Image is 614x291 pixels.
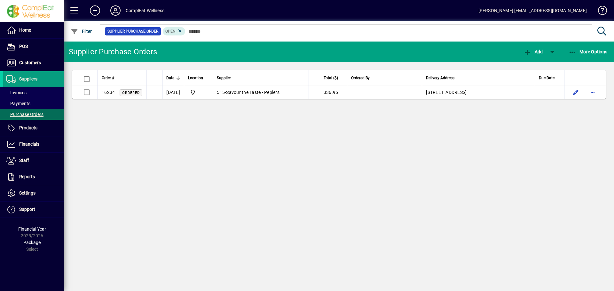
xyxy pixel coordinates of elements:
span: Customers [19,60,41,65]
button: Filter [69,26,94,37]
div: Total ($) [313,74,344,81]
a: Invoices [3,87,64,98]
div: Supplier Purchase Orders [69,47,157,57]
a: Support [3,202,64,218]
span: Due Date [539,74,555,81]
td: [DATE] [162,86,184,99]
td: 336.95 [309,86,347,99]
div: Order # [102,74,142,81]
span: More Options [569,49,608,54]
a: Payments [3,98,64,109]
span: Savour the Taste - Peplers [226,90,279,95]
div: Location [188,74,209,81]
span: Ordered By [351,74,370,81]
div: [PERSON_NAME] [EMAIL_ADDRESS][DOMAIN_NAME] [478,5,587,16]
a: Staff [3,153,64,169]
span: Total ($) [324,74,338,81]
a: POS [3,39,64,55]
span: Open [165,29,176,34]
span: Suppliers [19,76,37,81]
span: Supplier [217,74,231,81]
span: Invoices [6,90,27,95]
span: Location [188,74,203,81]
button: Add [522,46,544,57]
button: Add [85,5,105,16]
div: Due Date [539,74,560,81]
span: Reports [19,174,35,179]
span: Home [19,27,31,33]
a: Home [3,22,64,38]
span: Add [523,49,543,54]
span: POS [19,44,28,49]
span: Products [19,125,37,130]
a: Reports [3,169,64,185]
div: Date [166,74,180,81]
button: More Options [567,46,609,57]
a: Financials [3,136,64,152]
span: 515 [217,90,225,95]
div: ComplEat Wellness [126,5,164,16]
span: Staff [19,158,29,163]
div: Ordered By [351,74,418,81]
span: Settings [19,190,35,195]
a: Purchase Orders [3,109,64,120]
a: Customers [3,55,64,71]
span: Package [23,240,41,245]
span: Date [166,74,174,81]
mat-chip: Completion Status: Open [163,27,185,35]
a: Knowledge Base [593,1,606,22]
span: Purchase Orders [6,112,43,117]
button: Edit [571,87,581,97]
span: Payments [6,101,30,106]
span: Financial Year [18,226,46,232]
span: Support [19,207,35,212]
span: Ordered [122,91,140,95]
span: 16234 [102,90,115,95]
span: Order # [102,74,114,81]
span: ComplEat Wellness [188,88,209,96]
span: Filter [71,29,92,34]
td: [STREET_ADDRESS] [422,86,535,99]
a: Settings [3,185,64,201]
td: - [213,86,309,99]
div: Supplier [217,74,305,81]
span: Financials [19,142,39,147]
button: Profile [105,5,126,16]
a: Products [3,120,64,136]
span: Delivery Address [426,74,454,81]
button: More options [587,87,598,97]
span: Supplier Purchase Order [107,28,158,34]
